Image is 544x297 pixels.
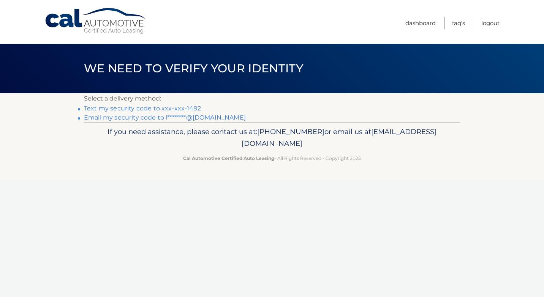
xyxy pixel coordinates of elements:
a: Dashboard [405,17,436,29]
strong: Cal Automotive Certified Auto Leasing [183,155,274,161]
span: We need to verify your identity [84,61,303,75]
a: Logout [481,17,500,29]
a: FAQ's [452,17,465,29]
p: If you need assistance, please contact us at: or email us at [89,126,455,150]
p: Select a delivery method: [84,93,460,104]
span: [PHONE_NUMBER] [257,127,324,136]
a: Cal Automotive [44,8,147,35]
a: Email my security code to l********@[DOMAIN_NAME] [84,114,246,121]
p: - All Rights Reserved - Copyright 2025 [89,154,455,162]
a: Text my security code to xxx-xxx-1492 [84,105,201,112]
